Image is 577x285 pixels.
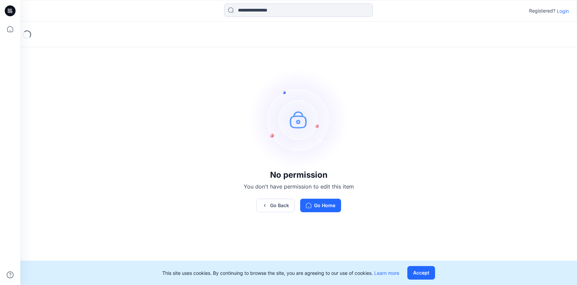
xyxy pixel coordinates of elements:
p: This site uses cookies. By continuing to browse the site, you are agreeing to our use of cookies. [162,269,399,277]
img: no-perm.svg [248,69,350,170]
p: Login [557,7,569,15]
p: Registered? [529,7,555,15]
button: Go Back [256,199,295,212]
button: Accept [407,266,435,280]
button: Go Home [300,199,341,212]
a: Learn more [374,270,399,276]
p: You don't have permission to edit this item [244,182,354,191]
h3: No permission [244,170,354,180]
